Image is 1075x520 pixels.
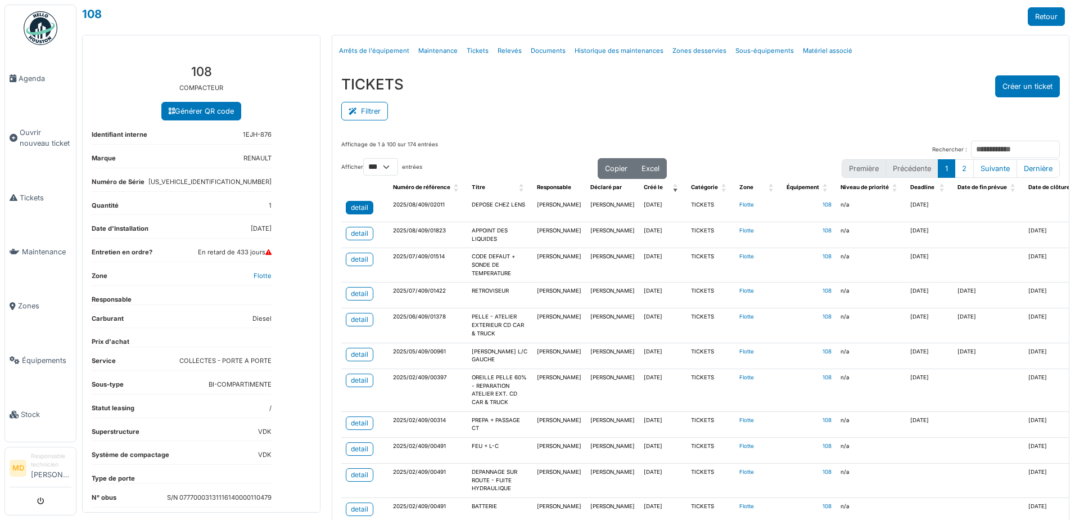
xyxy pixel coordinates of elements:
[389,283,467,308] td: 2025/07/409/01422
[1010,179,1017,196] span: Date de fin prévue: Activate to sort
[351,254,368,265] div: detail
[586,222,639,248] td: [PERSON_NAME]
[686,369,735,411] td: TICKETS
[586,438,639,464] td: [PERSON_NAME]
[823,253,832,259] a: 108
[269,201,272,210] dd: 1
[639,369,686,411] td: [DATE]
[906,283,953,308] td: [DATE]
[686,222,735,248] td: TICKETS
[586,369,639,411] td: [PERSON_NAME]
[389,369,467,411] td: 2025/02/409/00397
[92,493,116,507] dt: N° obus
[18,301,71,311] span: Zones
[731,38,798,64] a: Sous-équipements
[92,224,148,238] dt: Date d'Installation
[668,38,731,64] a: Zones desservies
[586,248,639,283] td: [PERSON_NAME]
[940,179,946,196] span: Deadline: Activate to sort
[393,184,450,190] span: Numéro de référence
[906,248,953,283] td: [DATE]
[639,222,686,248] td: [DATE]
[341,158,422,176] label: Afficher entrées
[686,308,735,343] td: TICKETS
[953,308,1024,343] td: [DATE]
[346,416,373,430] a: detail
[258,427,272,437] dd: VDK
[351,375,368,385] div: detail
[179,356,272,366] dd: COLLECTES - PORTE A PORTE
[252,314,272,324] dd: Diesel
[92,271,107,285] dt: Zone
[269,404,272,413] dd: /
[10,460,26,477] li: MD
[639,196,686,222] td: [DATE]
[92,314,124,328] dt: Carburant
[532,343,586,369] td: [PERSON_NAME]
[346,287,373,301] a: detail
[467,343,532,369] td: [PERSON_NAME] L/C GAUCHE
[823,227,832,234] a: 108
[739,374,754,380] a: Flotte
[570,38,668,64] a: Historique des maintenances
[906,222,953,248] td: [DATE]
[836,369,906,411] td: n/a
[1028,184,1070,190] span: Date de clôture
[686,464,735,498] td: TICKETS
[836,283,906,308] td: n/a
[92,201,119,215] dt: Quantité
[389,248,467,283] td: 2025/07/409/01514
[739,288,754,294] a: Flotte
[1028,7,1065,26] a: Retour
[639,343,686,369] td: [DATE]
[167,493,272,503] dd: S/N 07770003131116140000110479
[389,411,467,437] td: 2025/02/409/00314
[22,355,71,366] span: Équipements
[823,179,829,196] span: Équipement: Activate to sort
[841,184,889,190] span: Niveau de priorité
[532,438,586,464] td: [PERSON_NAME]
[351,349,368,360] div: detail
[389,343,467,369] td: 2025/05/409/00961
[467,438,532,464] td: FEU + L-C
[389,308,467,343] td: 2025/06/409/01378
[823,288,832,294] a: 108
[823,348,832,355] a: 108
[823,417,832,423] a: 108
[836,222,906,248] td: n/a
[798,38,857,64] a: Matériel associé
[92,83,311,93] p: COMPACTEUR
[823,201,832,208] a: 108
[5,105,76,171] a: Ouvrir nouveau ticket
[787,184,819,190] span: Équipement
[414,38,462,64] a: Maintenance
[892,179,899,196] span: Niveau de priorité: Activate to sort
[823,313,832,320] a: 108
[823,374,832,380] a: 108
[910,184,934,190] span: Deadline
[351,504,368,514] div: detail
[906,343,953,369] td: [DATE]
[836,438,906,464] td: n/a
[467,248,532,283] td: CODE DEFAUT + SONDE DE TEMPERATURE
[686,438,735,464] td: TICKETS
[209,380,272,389] dd: BI-COMPARTIMENTE
[5,225,76,279] a: Maintenance
[938,159,955,178] button: 1
[532,308,586,343] td: [PERSON_NAME]
[842,159,1060,178] nav: pagination
[642,164,660,173] span: Excel
[955,159,974,178] button: 2
[1017,159,1060,178] button: Last
[586,283,639,308] td: [PERSON_NAME]
[346,468,373,482] a: detail
[686,343,735,369] td: TICKETS
[739,469,754,475] a: Flotte
[634,158,667,179] button: Excel
[346,442,373,456] a: detail
[346,348,373,361] a: detail
[92,64,311,79] h3: 108
[472,184,485,190] span: Titre
[586,196,639,222] td: [PERSON_NAME]
[251,224,272,234] dd: [DATE]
